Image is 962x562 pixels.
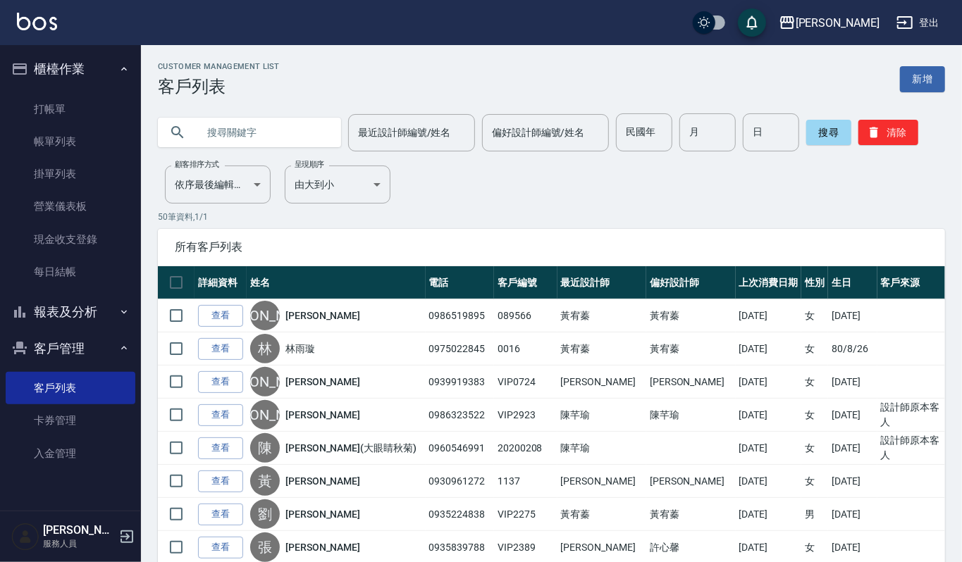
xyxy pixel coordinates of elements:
[646,465,736,498] td: [PERSON_NAME]
[828,266,877,299] th: 生日
[197,113,330,151] input: 搜尋關鍵字
[736,432,802,465] td: [DATE]
[557,366,647,399] td: [PERSON_NAME]
[736,299,802,332] td: [DATE]
[250,532,280,562] div: 張
[828,332,877,366] td: 80/8/26
[426,299,494,332] td: 0986519895
[801,465,828,498] td: 女
[285,342,315,356] a: 林雨璇
[494,432,557,465] td: 20200208
[557,332,647,366] td: 黃宥蓁
[6,51,135,87] button: 櫃檯作業
[198,338,243,360] a: 查看
[494,266,557,299] th: 客戶編號
[426,465,494,498] td: 0930961272
[806,120,851,145] button: 搜尋
[158,62,280,71] h2: Customer Management List
[198,371,243,393] a: 查看
[6,294,135,330] button: 報表及分析
[736,498,802,531] td: [DATE]
[6,256,135,288] a: 每日結帳
[247,266,426,299] th: 姓名
[285,540,360,554] a: [PERSON_NAME]
[6,190,135,223] a: 營業儀表板
[250,433,280,463] div: 陳
[494,299,557,332] td: 089566
[801,399,828,432] td: 女
[736,465,802,498] td: [DATE]
[285,408,360,422] a: [PERSON_NAME]
[250,301,280,330] div: [PERSON_NAME]
[828,465,877,498] td: [DATE]
[198,470,243,492] a: 查看
[250,499,280,529] div: 劉
[285,441,417,455] a: [PERSON_NAME](大眼睛秋菊)
[738,8,766,37] button: save
[494,498,557,531] td: VIP2275
[6,330,135,367] button: 客戶管理
[646,332,736,366] td: 黃宥蓁
[801,299,828,332] td: 女
[646,299,736,332] td: 黃宥蓁
[285,375,360,389] a: [PERSON_NAME]
[801,266,828,299] th: 性別
[877,432,945,465] td: 設計師原本客人
[426,432,494,465] td: 0960546991
[165,166,271,204] div: 依序最後編輯時間
[43,523,115,537] h5: [PERSON_NAME]
[6,437,135,470] a: 入金管理
[557,299,647,332] td: 黃宥蓁
[198,404,243,426] a: 查看
[6,404,135,437] a: 卡券管理
[6,372,135,404] a: 客戶列表
[796,14,880,32] div: [PERSON_NAME]
[828,366,877,399] td: [DATE]
[773,8,885,37] button: [PERSON_NAME]
[646,266,736,299] th: 偏好設計師
[494,332,557,366] td: 0016
[828,399,877,432] td: [DATE]
[858,120,918,145] button: 清除
[646,498,736,531] td: 黃宥蓁
[6,158,135,190] a: 掛單列表
[285,507,360,521] a: [PERSON_NAME]
[426,266,494,299] th: 電話
[295,159,324,170] label: 呈現順序
[43,537,115,550] p: 服務人員
[285,474,360,488] a: [PERSON_NAME]
[198,537,243,558] a: 查看
[646,366,736,399] td: [PERSON_NAME]
[736,399,802,432] td: [DATE]
[828,432,877,465] td: [DATE]
[494,366,557,399] td: VIP0724
[801,432,828,465] td: 女
[175,159,219,170] label: 顧客排序方式
[736,366,802,399] td: [DATE]
[736,266,802,299] th: 上次消費日期
[801,332,828,366] td: 女
[250,466,280,496] div: 黃
[891,10,945,36] button: 登出
[17,13,57,30] img: Logo
[175,240,928,254] span: 所有客戶列表
[250,400,280,430] div: [PERSON_NAME]
[801,498,828,531] td: 男
[557,465,647,498] td: [PERSON_NAME]
[6,93,135,125] a: 打帳單
[557,498,647,531] td: 黃宥蓁
[828,299,877,332] td: [DATE]
[426,399,494,432] td: 0986323522
[494,465,557,498] td: 1137
[494,399,557,432] td: VIP2923
[877,266,945,299] th: 客戶來源
[557,432,647,465] td: 陳芊瑜
[801,366,828,399] td: 女
[736,332,802,366] td: [DATE]
[426,332,494,366] td: 0975022845
[285,166,390,204] div: 由大到小
[11,523,39,551] img: Person
[195,266,247,299] th: 詳細資料
[557,266,647,299] th: 最近設計師
[285,308,360,323] a: [PERSON_NAME]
